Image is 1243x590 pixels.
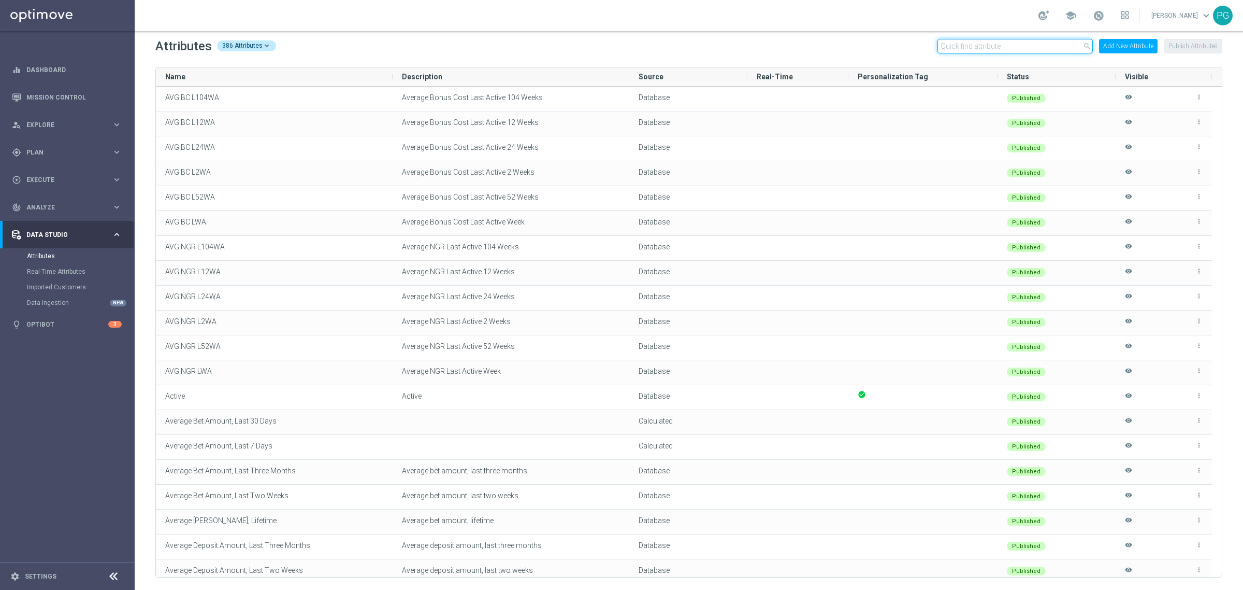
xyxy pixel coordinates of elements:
span: Visible [1125,73,1148,81]
span: AVG BC L2WA [165,168,211,176]
span: Database [639,168,670,176]
span: Average Bonus Cost Last Active 52 Weeks [402,193,539,201]
i: Hide attribute [1125,218,1132,235]
i: Hide attribute [1125,93,1132,110]
div: Type [639,460,738,481]
div: Dashboard [12,56,122,83]
span: AVG BC L24WA [165,143,215,151]
i: keyboard_arrow_right [112,202,122,212]
i: more_vert [1195,268,1203,275]
i: more_vert [1195,93,1203,101]
span: check_circle [858,390,866,399]
i: more_vert [1195,168,1203,175]
button: equalizer Dashboard [11,66,122,74]
div: Optibot [12,311,122,338]
button: lightbulb Optibot 3 [11,320,122,329]
i: Hide attribute [1125,292,1132,310]
div: Type [639,386,738,406]
i: Hide attribute [1125,491,1132,509]
div: Attributes [27,248,134,264]
span: AVG NGR LWA [165,367,212,375]
div: Type [639,535,738,556]
span: Average Deposit Amount, Last Three Months [165,541,310,550]
span: Average deposit amount, last three months [402,541,542,550]
span: Average bet amount, last two weeks [402,491,518,500]
div: Data Ingestion [27,295,134,311]
div: PG [1213,6,1233,25]
span: AVG BC L12WA [165,118,215,127]
i: Hide attribute [1125,317,1132,334]
span: Average bet amount, last three months [402,467,527,475]
span: Average Bonus Cost Last Active 12 Weeks [402,118,539,127]
i: Hide attribute [1125,243,1132,260]
div: Published [1007,144,1046,152]
div: Published [1007,542,1046,551]
i: equalizer [12,65,21,75]
i: more_vert [1195,218,1203,225]
span: Average Bet Amount, Last Three Months [165,467,296,475]
a: Imported Customers [27,283,108,291]
div: Mission Control [12,83,122,111]
div: Published [1007,368,1046,376]
div: Published [1007,268,1046,277]
span: Average NGR Last Active 52 Weeks [402,342,515,350]
div: Type [639,361,738,382]
span: Average Bonus Cost Last Active 104 Weeks [402,93,543,102]
span: Database [639,516,670,525]
i: more_vert [1195,467,1203,474]
button: track_changes Analyze keyboard_arrow_right [11,203,122,212]
span: Average NGR Last Active 104 Weeks [402,243,519,251]
div: Published [1007,517,1046,526]
a: Settings [25,573,56,580]
div: Plan [12,148,112,157]
span: Average Bet Amount, Last Two Weeks [165,491,288,500]
span: Database [639,392,670,400]
i: more_vert [1195,417,1203,424]
span: Database [639,268,670,276]
div: Published [1007,442,1046,451]
span: AVG BC L104WA [165,93,219,102]
div: Published [1007,94,1046,103]
button: play_circle_outline Execute keyboard_arrow_right [11,176,122,184]
i: more_vert [1195,566,1203,573]
i: settings [10,572,20,581]
div: gps_fixed Plan keyboard_arrow_right [11,148,122,157]
div: Imported Customers [27,279,134,295]
span: AVG BC L52WA [165,193,215,201]
div: Type [639,236,738,257]
div: Explore [12,120,112,130]
span: Database [639,218,670,226]
div: NEW [110,300,126,306]
div: Type [639,137,738,158]
span: Database [639,317,670,326]
div: 3 [108,321,122,328]
div: Type [639,311,738,332]
i: keyboard_arrow_right [112,175,122,185]
i: more_vert [1195,342,1203,349]
div: Type [639,411,738,431]
i: more_vert [1195,193,1203,200]
span: Database [639,93,670,102]
i: more_vert [1195,243,1203,250]
a: Attributes [27,252,108,260]
span: Database [639,143,670,151]
i: Hide attribute [1125,442,1132,459]
span: Calculated [639,442,673,450]
i: keyboard_arrow_right [112,120,122,130]
i: Hide attribute [1125,268,1132,285]
div: Type [639,336,738,357]
span: Real-Time [757,73,793,81]
div: Published [1007,168,1046,177]
i: more_vert [1195,118,1203,125]
i: more_vert [1195,541,1203,549]
span: Average NGR Last Active 12 Weeks [402,268,515,276]
span: Database [639,467,670,475]
span: Active [165,392,185,400]
i: person_search [12,120,21,130]
h2: Attributes [155,38,212,54]
i: lightbulb [12,320,21,329]
i: more_vert [1195,392,1203,399]
span: Plan [26,149,112,156]
span: AVG NGR L2WA [165,317,216,326]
